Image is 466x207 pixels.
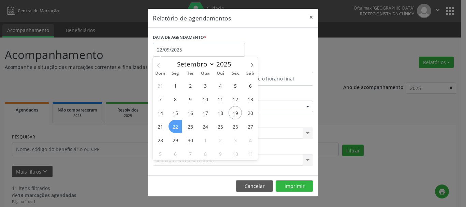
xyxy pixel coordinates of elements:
[154,120,167,133] span: Setembro 21, 2025
[184,120,197,133] span: Setembro 23, 2025
[198,71,213,76] span: Qua
[236,180,273,192] button: Cancelar
[229,92,242,106] span: Setembro 12, 2025
[199,120,212,133] span: Setembro 24, 2025
[214,133,227,147] span: Outubro 2, 2025
[184,106,197,119] span: Setembro 16, 2025
[153,32,206,43] label: DATA DE AGENDAMENTO
[214,106,227,119] span: Setembro 18, 2025
[213,71,228,76] span: Qui
[214,120,227,133] span: Setembro 25, 2025
[199,79,212,92] span: Setembro 3, 2025
[154,147,167,160] span: Outubro 5, 2025
[235,61,313,72] label: ATÉ
[154,92,167,106] span: Setembro 7, 2025
[244,120,257,133] span: Setembro 27, 2025
[169,147,182,160] span: Outubro 6, 2025
[214,79,227,92] span: Setembro 4, 2025
[154,133,167,147] span: Setembro 28, 2025
[184,133,197,147] span: Setembro 30, 2025
[235,72,313,86] input: Selecione o horário final
[199,92,212,106] span: Setembro 10, 2025
[153,43,245,57] input: Selecione uma data ou intervalo
[214,147,227,160] span: Outubro 9, 2025
[169,79,182,92] span: Setembro 1, 2025
[229,79,242,92] span: Setembro 5, 2025
[169,106,182,119] span: Setembro 15, 2025
[244,92,257,106] span: Setembro 13, 2025
[244,79,257,92] span: Setembro 6, 2025
[244,133,257,147] span: Outubro 4, 2025
[199,133,212,147] span: Outubro 1, 2025
[228,71,243,76] span: Sex
[169,120,182,133] span: Setembro 22, 2025
[183,71,198,76] span: Ter
[229,106,242,119] span: Setembro 19, 2025
[154,79,167,92] span: Agosto 31, 2025
[154,106,167,119] span: Setembro 14, 2025
[229,120,242,133] span: Setembro 26, 2025
[229,147,242,160] span: Outubro 10, 2025
[168,71,183,76] span: Seg
[184,79,197,92] span: Setembro 2, 2025
[184,92,197,106] span: Setembro 9, 2025
[174,59,215,69] select: Month
[184,147,197,160] span: Outubro 7, 2025
[199,106,212,119] span: Setembro 17, 2025
[304,9,318,26] button: Close
[244,147,257,160] span: Outubro 11, 2025
[169,133,182,147] span: Setembro 29, 2025
[199,147,212,160] span: Outubro 8, 2025
[229,133,242,147] span: Outubro 3, 2025
[214,92,227,106] span: Setembro 11, 2025
[244,106,257,119] span: Setembro 20, 2025
[215,60,237,69] input: Year
[169,92,182,106] span: Setembro 8, 2025
[153,71,168,76] span: Dom
[153,14,231,23] h5: Relatório de agendamentos
[243,71,258,76] span: Sáb
[276,180,313,192] button: Imprimir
